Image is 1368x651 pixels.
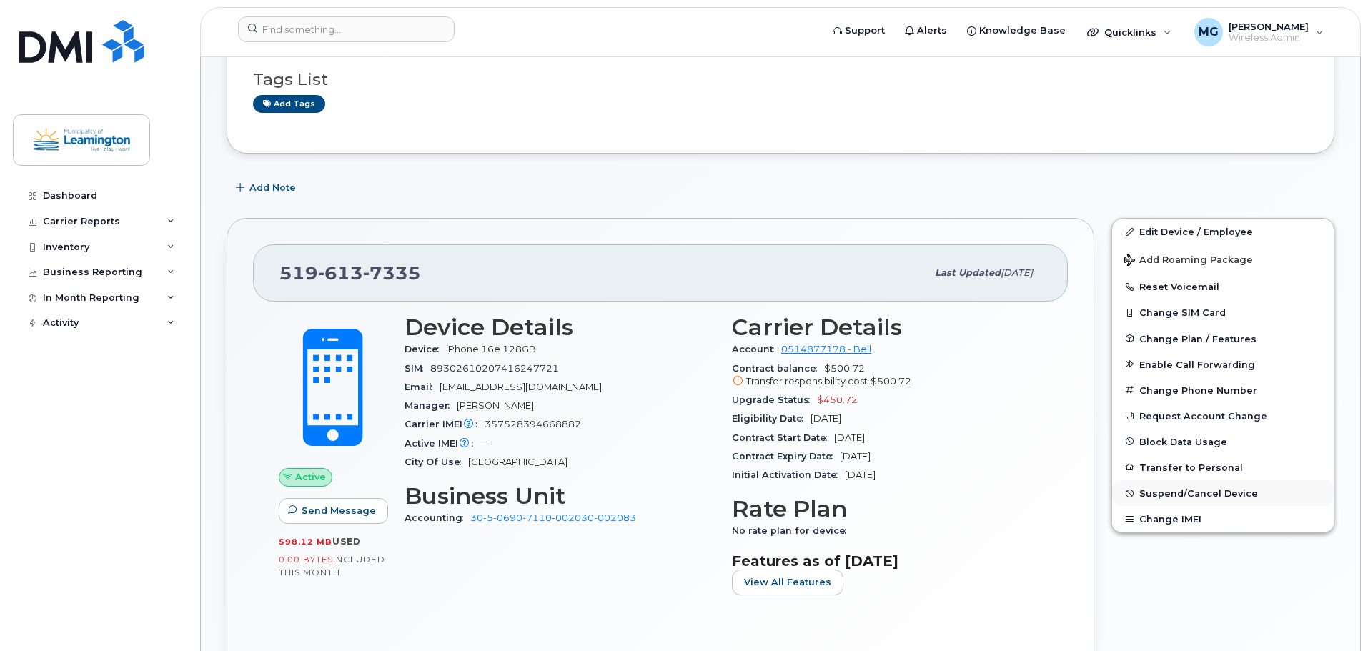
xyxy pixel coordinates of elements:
span: Transfer responsibility cost [746,376,868,387]
span: Device [405,344,446,354]
input: Find something... [238,16,455,42]
span: No rate plan for device [732,525,853,536]
span: [DATE] [845,469,876,480]
h3: Rate Plan [732,496,1042,522]
span: $450.72 [817,394,858,405]
h3: Carrier Details [732,314,1042,340]
button: Transfer to Personal [1112,454,1334,480]
span: SIM [405,363,430,374]
button: Suspend/Cancel Device [1112,480,1334,506]
span: Change Plan / Features [1139,333,1257,344]
span: Contract Expiry Date [732,451,840,462]
span: [DATE] [840,451,871,462]
span: Accounting [405,512,470,523]
span: Send Message [302,504,376,517]
a: Add tags [253,95,325,113]
span: [DATE] [811,413,841,424]
a: Edit Device / Employee [1112,219,1334,244]
h3: Business Unit [405,483,715,509]
span: Initial Activation Date [732,469,845,480]
span: Carrier IMEI [405,419,485,429]
span: used [332,536,361,547]
a: Alerts [895,16,957,45]
button: Change SIM Card [1112,299,1334,325]
a: 30-5-0690-7110-002030-002083 [470,512,636,523]
span: [DATE] [834,432,865,443]
span: Upgrade Status [732,394,817,405]
span: 89302610207416247721 [430,363,559,374]
span: Last updated [935,267,1001,278]
span: 7335 [363,262,421,284]
span: Quicklinks [1104,26,1156,38]
h3: Tags List [253,71,1308,89]
button: View All Features [732,570,843,595]
button: Request Account Change [1112,403,1334,429]
button: Block Data Usage [1112,429,1334,454]
button: Send Message [279,498,388,524]
button: Change Plan / Features [1112,326,1334,352]
a: Knowledge Base [957,16,1076,45]
button: Change IMEI [1112,506,1334,532]
a: 0514877178 - Bell [781,344,871,354]
h3: Features as of [DATE] [732,552,1042,570]
div: Matthew Graham [1184,18,1334,46]
a: Support [823,16,895,45]
span: [DATE] [1001,267,1033,278]
span: iPhone 16e 128GB [446,344,536,354]
button: Add Note [227,175,308,201]
span: Support [845,24,885,38]
span: 0.00 Bytes [279,555,333,565]
span: 598.12 MB [279,537,332,547]
span: [EMAIL_ADDRESS][DOMAIN_NAME] [440,382,602,392]
span: [GEOGRAPHIC_DATA] [468,457,567,467]
span: Add Roaming Package [1124,254,1253,268]
span: Manager [405,400,457,411]
span: Wireless Admin [1229,32,1309,44]
button: Enable Call Forwarding [1112,352,1334,377]
span: 613 [318,262,363,284]
span: — [480,438,490,449]
button: Change Phone Number [1112,377,1334,403]
span: Active [295,470,326,484]
span: Account [732,344,781,354]
span: Add Note [249,181,296,194]
span: MG [1199,24,1219,41]
span: Alerts [917,24,947,38]
span: Eligibility Date [732,413,811,424]
span: Suspend/Cancel Device [1139,488,1258,499]
span: $500.72 [732,363,1042,389]
span: 519 [279,262,421,284]
span: [PERSON_NAME] [1229,21,1309,32]
span: City Of Use [405,457,468,467]
span: $500.72 [871,376,911,387]
span: Knowledge Base [979,24,1066,38]
button: Add Roaming Package [1112,244,1334,274]
span: Contract Start Date [732,432,834,443]
span: View All Features [744,575,831,589]
span: 357528394668882 [485,419,581,429]
div: Quicklinks [1077,18,1181,46]
span: Email [405,382,440,392]
span: Enable Call Forwarding [1139,359,1255,369]
span: Active IMEI [405,438,480,449]
span: [PERSON_NAME] [457,400,534,411]
button: Reset Voicemail [1112,274,1334,299]
h3: Device Details [405,314,715,340]
span: Contract balance [732,363,824,374]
